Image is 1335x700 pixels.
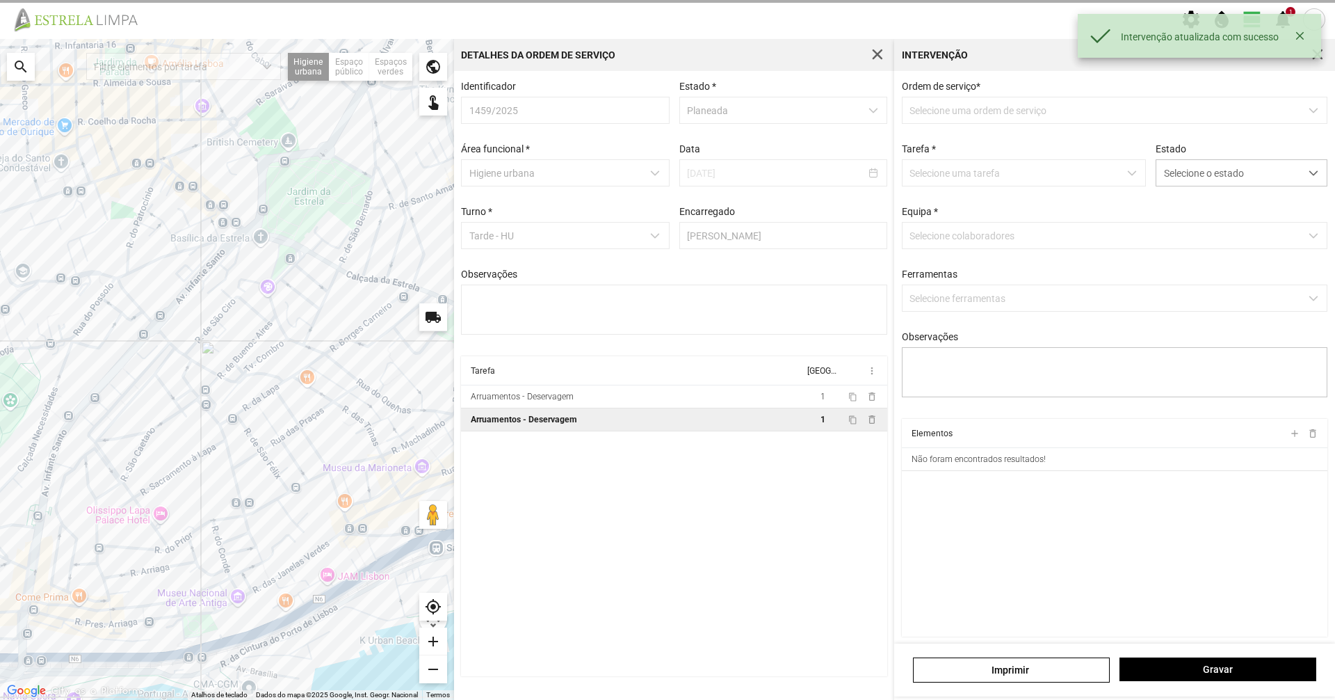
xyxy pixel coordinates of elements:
div: my_location [419,593,447,621]
span: view_day [1242,9,1263,30]
div: search [7,53,35,81]
button: content_copy [848,391,859,402]
label: Estado * [679,81,716,92]
span: delete_outline [866,414,877,425]
div: Elementos [912,429,953,438]
div: 1 [1286,7,1295,17]
button: Gravar [1119,658,1316,681]
div: Intervenção atualizada com sucesso [1121,31,1290,42]
span: 1 [820,415,825,424]
span: Dados do mapa ©2025 Google, Inst. Geogr. Nacional [256,691,418,699]
label: Observações [902,331,958,342]
div: touch_app [419,88,447,116]
img: Google [3,682,49,700]
label: Data [679,143,700,154]
div: Arruamentos - Deservagem [471,392,574,401]
div: Espaços verdes [369,53,412,81]
span: add [1288,428,1300,439]
div: remove [419,655,447,683]
div: Tarefa [471,366,495,376]
label: Observações [461,269,517,280]
button: Atalhos de teclado [191,690,248,700]
label: Turno * [461,206,492,217]
a: Imprimir [913,658,1110,683]
span: 1 [820,392,825,401]
div: [GEOGRAPHIC_DATA] [807,366,836,376]
span: more_vert [866,365,877,376]
a: Termos (abre num novo separador) [426,691,450,699]
span: notifications [1272,9,1293,30]
label: Tarefa * [902,143,936,154]
span: water_drop [1211,9,1232,30]
div: local_shipping [419,303,447,331]
div: dropdown trigger [1300,160,1327,186]
span: content_copy [848,392,857,401]
a: Abrir esta área no Google Maps (abre uma nova janela) [3,682,49,700]
label: Ferramentas [902,269,957,280]
span: delete_outline [866,391,877,402]
label: Área funcional * [461,143,530,154]
button: Arraste o Pegman para o mapa para abrir o Street View [419,501,447,529]
div: Espaço público [330,53,369,81]
div: Arruamentos - Deservagem [471,415,577,424]
span: settings [1181,9,1201,30]
span: Ordem de serviço [902,81,980,92]
label: Equipa * [902,206,938,217]
div: add [419,628,447,655]
div: Higiene urbana [288,53,330,81]
label: Identificador [461,81,516,92]
img: file [10,7,153,32]
label: Estado [1156,143,1186,154]
div: public [419,53,447,81]
span: content_copy [848,415,857,424]
span: delete_outline [1306,428,1318,439]
label: Encarregado [679,206,735,217]
div: Detalhes da Ordem de Serviço [461,50,615,60]
button: content_copy [848,414,859,425]
span: Gravar [1127,664,1309,675]
div: Intervenção [902,50,968,60]
div: Não foram encontrados resultados! [912,454,1046,464]
span: Selecione o estado [1156,160,1300,186]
